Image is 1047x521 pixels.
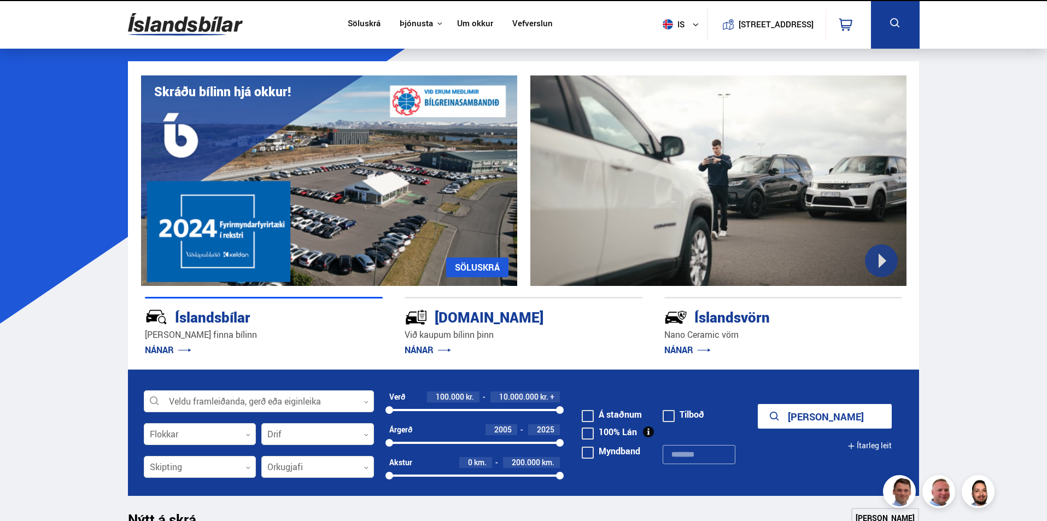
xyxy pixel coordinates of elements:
[542,458,554,467] span: km.
[145,344,191,356] a: NÁNAR
[550,393,554,401] span: +
[154,84,291,99] h1: Skráðu bílinn hjá okkur!
[145,306,168,329] img: JRvxyua_JYH6wB4c.svg
[663,19,673,30] img: svg+xml;base64,PHN2ZyB4bWxucz0iaHR0cDovL3d3dy53My5vcmcvMjAwMC9zdmciIHdpZHRoPSI1MTIiIGhlaWdodD0iNT...
[664,344,711,356] a: NÁNAR
[128,7,243,42] img: G0Ugv5HjCgRt.svg
[658,19,686,30] span: is
[512,19,553,30] a: Vefverslun
[141,75,517,286] img: eKx6w-_Home_640_.png
[499,391,539,402] span: 10.000.000
[664,306,687,329] img: -Svtn6bYgwAsiwNX.svg
[405,344,451,356] a: NÁNAR
[582,410,642,419] label: Á staðnum
[664,307,863,326] div: Íslandsvörn
[436,391,464,402] span: 100.000
[540,393,548,401] span: kr.
[348,19,381,30] a: Söluskrá
[758,404,892,429] button: [PERSON_NAME]
[658,8,707,40] button: is
[457,19,493,30] a: Um okkur
[847,434,892,458] button: Ítarleg leit
[400,19,433,29] button: Þjónusta
[405,306,428,329] img: tr5P-W3DuiFaO7aO.svg
[537,424,554,435] span: 2025
[664,329,902,341] p: Nano Ceramic vörn
[145,307,344,326] div: Íslandsbílar
[885,477,917,510] img: FbJEzSuNWCJXmdc-.webp
[963,477,996,510] img: nhp88E3Fdnt1Opn2.png
[582,447,640,455] label: Myndband
[743,20,810,29] button: [STREET_ADDRESS]
[405,329,642,341] p: Við kaupum bílinn þinn
[468,457,472,467] span: 0
[474,458,487,467] span: km.
[713,9,820,40] a: [STREET_ADDRESS]
[446,257,508,277] a: SÖLUSKRÁ
[389,393,405,401] div: Verð
[512,457,540,467] span: 200.000
[405,307,604,326] div: [DOMAIN_NAME]
[466,393,474,401] span: kr.
[389,458,412,467] div: Akstur
[663,410,704,419] label: Tilboð
[494,424,512,435] span: 2005
[389,425,412,434] div: Árgerð
[145,329,383,341] p: [PERSON_NAME] finna bílinn
[924,477,957,510] img: siFngHWaQ9KaOqBr.png
[582,428,637,436] label: 100% Lán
